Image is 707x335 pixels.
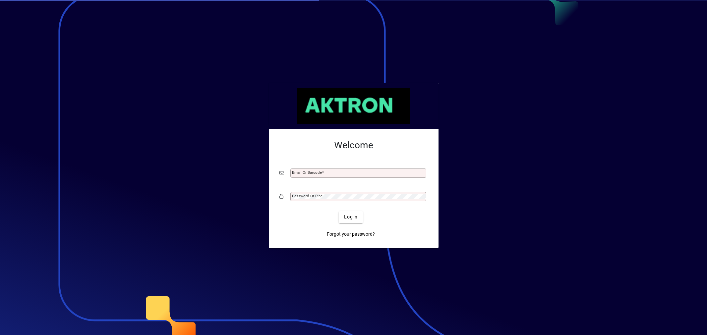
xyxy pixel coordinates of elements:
a: Forgot your password? [324,228,378,240]
span: Login [344,214,358,220]
span: Forgot your password? [327,231,375,238]
button: Login [339,211,363,223]
mat-label: Email or Barcode [292,170,322,175]
mat-label: Password or Pin [292,194,321,198]
h2: Welcome [279,140,428,151]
